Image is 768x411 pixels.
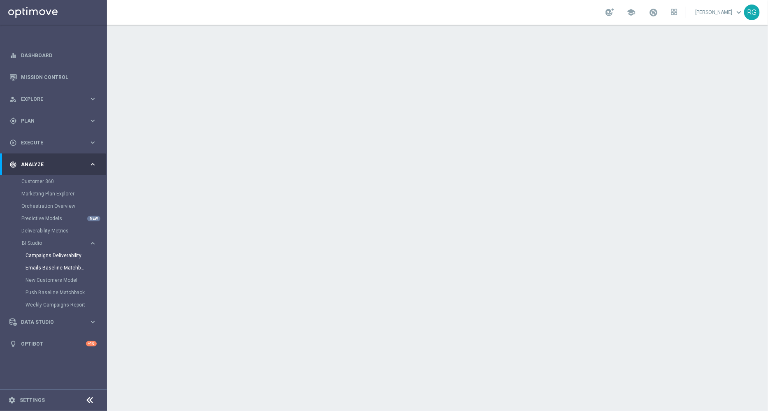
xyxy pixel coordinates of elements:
[9,52,17,59] i: equalizer
[626,8,636,17] span: school
[21,190,86,197] a: Marketing Plan Explorer
[21,240,97,246] button: BI Studio keyboard_arrow_right
[21,333,86,355] a: Optibot
[21,66,97,88] a: Mission Control
[9,95,17,103] i: person_search
[9,161,89,168] div: Analyze
[21,118,89,123] span: Plan
[694,6,744,19] a: [PERSON_NAME]keyboard_arrow_down
[20,398,45,403] a: Settings
[734,8,743,17] span: keyboard_arrow_down
[26,277,86,283] a: New Customers Model
[9,96,97,102] button: person_search Explore keyboard_arrow_right
[89,160,97,168] i: keyboard_arrow_right
[21,212,106,225] div: Predictive Models
[9,139,17,146] i: play_circle_outline
[87,216,100,221] div: NEW
[9,340,17,348] i: lightbulb
[26,302,86,308] a: Weekly Campaigns Report
[89,239,97,247] i: keyboard_arrow_right
[26,252,86,259] a: Campaigns Deliverability
[89,95,97,103] i: keyboard_arrow_right
[21,162,89,167] span: Analyze
[89,318,97,326] i: keyboard_arrow_right
[744,5,760,20] div: RG
[9,161,17,168] i: track_changes
[21,237,106,311] div: BI Studio
[9,333,97,355] div: Optibot
[9,74,97,81] button: Mission Control
[22,241,81,246] span: BI Studio
[21,175,106,188] div: Customer 360
[9,139,89,146] div: Execute
[89,139,97,146] i: keyboard_arrow_right
[9,117,89,125] div: Plan
[21,200,106,212] div: Orchestration Overview
[9,341,97,347] button: lightbulb Optibot +10
[9,139,97,146] button: play_circle_outline Execute keyboard_arrow_right
[9,52,97,59] button: equalizer Dashboard
[22,241,89,246] div: BI Studio
[21,44,97,66] a: Dashboard
[21,97,89,102] span: Explore
[9,66,97,88] div: Mission Control
[21,215,86,222] a: Predictive Models
[26,286,106,299] div: Push Baseline Matchback
[26,289,86,296] a: Push Baseline Matchback
[21,228,86,234] a: Deliverability Metrics
[26,274,106,286] div: New Customers Model
[8,397,16,404] i: settings
[26,249,106,262] div: Campaigns Deliverability
[89,117,97,125] i: keyboard_arrow_right
[9,117,17,125] i: gps_fixed
[9,318,89,326] div: Data Studio
[21,320,89,325] span: Data Studio
[21,188,106,200] div: Marketing Plan Explorer
[26,262,106,274] div: Emails Baseline Matchback
[9,161,97,168] button: track_changes Analyze keyboard_arrow_right
[26,299,106,311] div: Weekly Campaigns Report
[9,319,97,325] button: Data Studio keyboard_arrow_right
[21,140,89,145] span: Execute
[9,118,97,124] button: gps_fixed Plan keyboard_arrow_right
[9,95,89,103] div: Explore
[21,225,106,237] div: Deliverability Metrics
[26,265,86,271] a: Emails Baseline Matchback
[21,203,86,209] a: Orchestration Overview
[21,178,86,185] a: Customer 360
[9,44,97,66] div: Dashboard
[86,341,97,346] div: +10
